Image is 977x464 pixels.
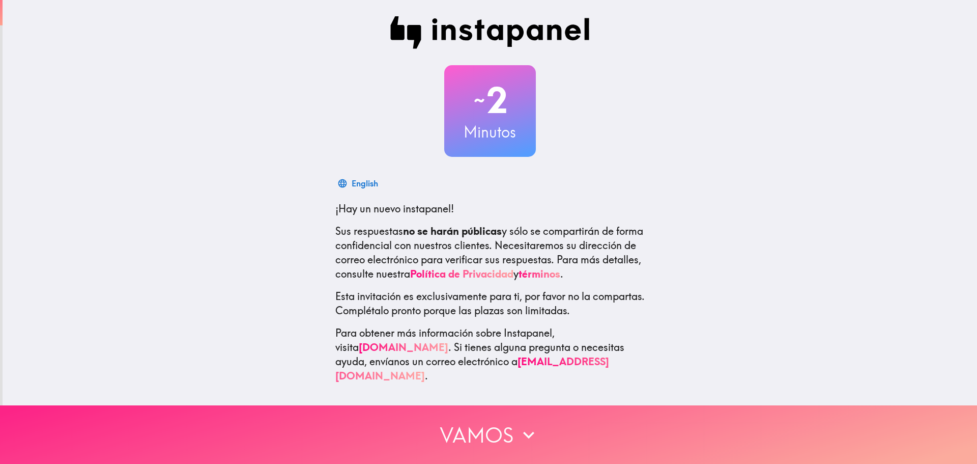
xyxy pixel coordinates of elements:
[444,79,536,121] h2: 2
[403,225,502,237] b: no se harán públicas
[410,267,513,280] a: Política de Privacidad
[359,341,448,353] a: [DOMAIN_NAME]
[335,202,454,215] span: ¡Hay un nuevo instapanel!
[335,224,645,281] p: Sus respuestas y sólo se compartirán de forma confidencial con nuestros clientes. Necesitaremos s...
[390,16,590,49] img: Instapanel
[352,176,378,190] div: English
[335,289,645,318] p: Esta invitación es exclusivamente para ti, por favor no la compartas. Complétalo pronto porque la...
[335,355,609,382] a: [EMAIL_ADDRESS][DOMAIN_NAME]
[519,267,560,280] a: términos
[444,121,536,143] h3: Minutos
[335,173,382,194] button: English
[335,326,645,383] p: Para obtener más información sobre Instapanel, visita . Si tienes alguna pregunta o necesitas ayu...
[472,85,486,116] span: ~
